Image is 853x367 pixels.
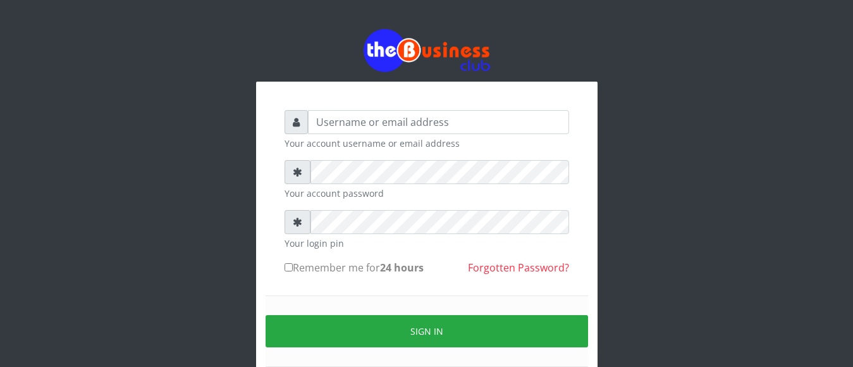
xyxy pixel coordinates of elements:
a: Forgotten Password? [468,261,569,275]
input: Remember me for24 hours [285,263,293,271]
input: Username or email address [308,110,569,134]
button: Sign in [266,315,588,347]
label: Remember me for [285,260,424,275]
small: Your account password [285,187,569,200]
small: Your login pin [285,237,569,250]
small: Your account username or email address [285,137,569,150]
b: 24 hours [380,261,424,275]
